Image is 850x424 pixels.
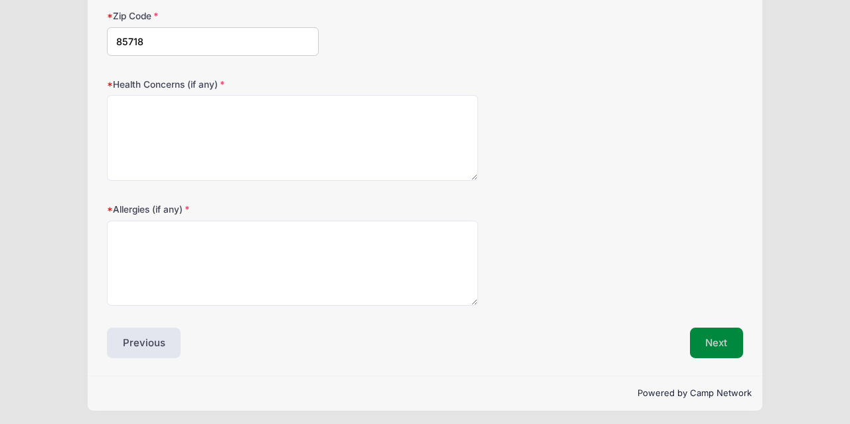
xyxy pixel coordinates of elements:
label: Health Concerns (if any) [107,78,319,91]
label: Zip Code [107,9,319,23]
p: Powered by Camp Network [98,387,752,400]
button: Next [690,328,744,358]
button: Previous [107,328,181,358]
input: xxxxx [107,27,319,56]
label: Allergies (if any) [107,203,319,216]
